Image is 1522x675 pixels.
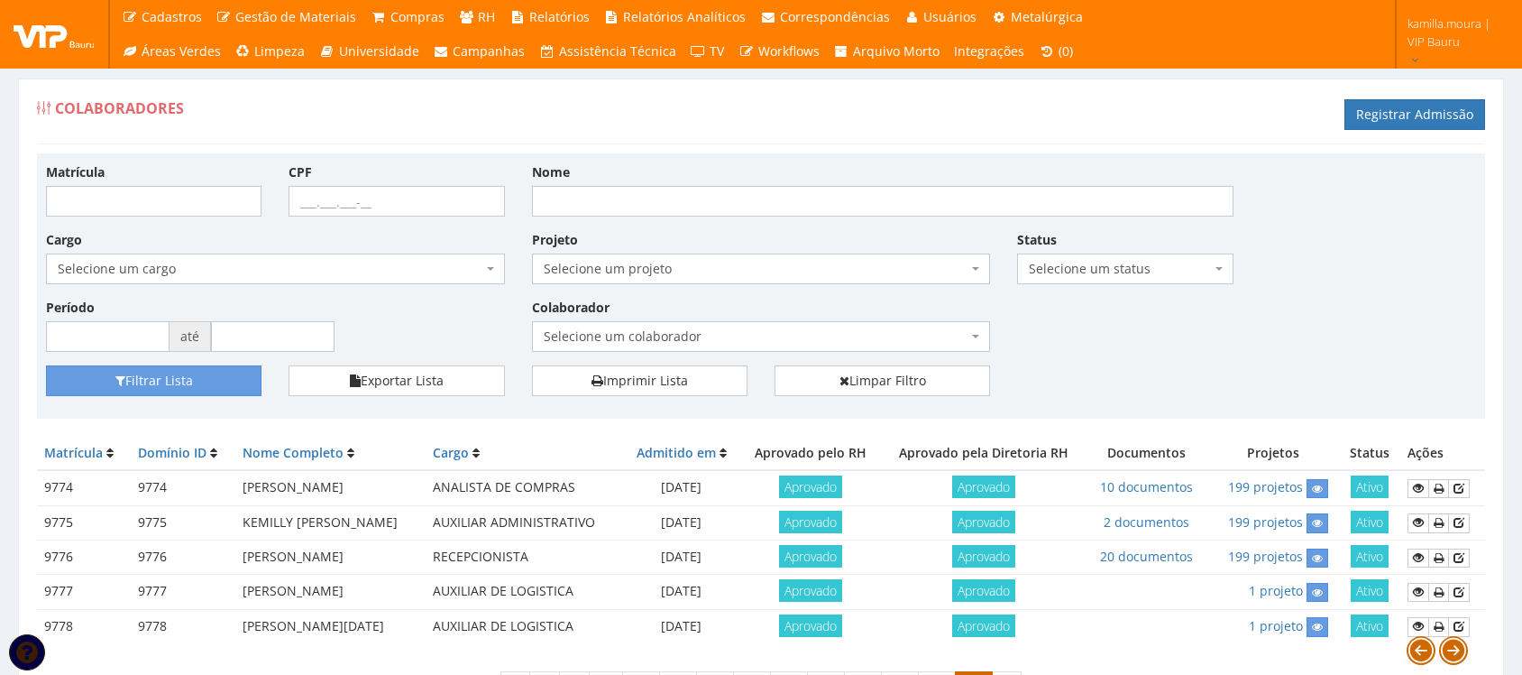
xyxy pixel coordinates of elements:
span: Ativo [1351,545,1389,568]
td: 9774 [37,470,131,505]
a: Domínio ID [138,444,206,461]
span: até [170,321,211,352]
td: 9776 [37,541,131,575]
th: Aprovado pela Diretoria RH [881,437,1086,470]
label: Matrícula [46,163,105,181]
span: Universidade [339,42,419,60]
td: 9777 [37,575,131,609]
a: Registrar Admissão [1344,99,1485,130]
th: Status [1340,437,1400,470]
td: [PERSON_NAME] [235,575,425,609]
td: [DATE] [623,609,740,643]
label: Cargo [46,231,82,249]
td: AUXILIAR ADMINISTRATIVO [426,505,623,540]
a: Arquivo Morto [827,34,948,69]
label: Status [1017,231,1057,249]
label: Período [46,299,95,317]
a: Admitido em [637,444,716,461]
span: Compras [390,8,445,25]
td: AUXILIAR DE LOGISTICA [426,609,623,643]
span: Aprovado [952,615,1015,637]
span: Aprovado [779,511,842,533]
a: Nome Completo [243,444,344,461]
td: 9777 [131,575,235,609]
th: Aprovado pelo RH [739,437,881,470]
label: Nome [532,163,570,181]
td: [DATE] [623,470,740,505]
span: Aprovado [952,545,1015,568]
span: Usuários [923,8,976,25]
img: logo [14,21,95,48]
a: Campanhas [426,34,533,69]
td: [DATE] [623,575,740,609]
th: Projetos [1206,437,1340,470]
span: Limpeza [254,42,305,60]
th: Ações [1400,437,1485,470]
span: Aprovado [779,545,842,568]
span: Assistência Técnica [559,42,676,60]
span: Colaboradores [55,98,184,118]
span: Gestão de Materiais [235,8,356,25]
span: Relatórios Analíticos [623,8,746,25]
a: 199 projetos [1228,513,1303,531]
a: Áreas Verdes [115,34,228,69]
a: 199 projetos [1228,478,1303,495]
a: 20 documentos [1100,548,1193,565]
span: Aprovado [952,511,1015,533]
a: (0) [1031,34,1080,69]
a: Universidade [312,34,426,69]
a: Imprimir Lista [532,365,747,396]
td: RECEPCIONISTA [426,541,623,575]
span: Selecione um status [1029,260,1210,278]
span: Selecione um colaborador [544,328,968,346]
span: Cadastros [142,8,202,25]
a: 10 documentos [1100,478,1193,495]
td: 9775 [131,505,235,540]
span: Selecione um colaborador [532,321,991,352]
button: Filtrar Lista [46,365,261,396]
span: Selecione um projeto [544,260,968,278]
span: TV [710,42,724,60]
td: [DATE] [623,505,740,540]
span: Aprovado [952,476,1015,498]
span: Áreas Verdes [142,42,221,60]
td: [PERSON_NAME] [235,470,425,505]
a: 1 projeto [1249,617,1303,634]
span: (0) [1059,42,1073,60]
span: kamilla.moura | VIP Bauru [1407,14,1499,51]
td: AUXILIAR DE LOGISTICA [426,575,623,609]
td: 9775 [37,505,131,540]
td: [DATE] [623,541,740,575]
a: TV [683,34,732,69]
span: Aprovado [779,615,842,637]
a: 1 projeto [1249,582,1303,599]
span: Aprovado [952,579,1015,602]
input: ___.___.___-__ [289,186,504,217]
a: 199 projetos [1228,548,1303,565]
span: RH [478,8,495,25]
span: Ativo [1351,615,1389,637]
span: Relatórios [529,8,590,25]
td: ANALISTA DE COMPRAS [426,470,623,505]
a: Limpeza [228,34,313,69]
td: 9778 [131,609,235,643]
td: 9774 [131,470,235,505]
a: Limpar Filtro [775,365,990,396]
span: Selecione um status [1017,254,1233,284]
span: Metalúrgica [1011,8,1083,25]
button: Exportar Lista [289,365,504,396]
span: Ativo [1351,579,1389,602]
td: KEMILLY [PERSON_NAME] [235,505,425,540]
label: CPF [289,163,312,181]
span: Correspondências [780,8,890,25]
span: Integrações [954,42,1024,60]
a: Cargo [433,444,469,461]
th: Documentos [1086,437,1206,470]
span: Aprovado [779,579,842,602]
span: Workflows [758,42,820,60]
a: Assistência Técnica [532,34,683,69]
span: Selecione um cargo [46,254,505,284]
label: Colaborador [532,299,610,317]
td: 9776 [131,541,235,575]
span: Campanhas [453,42,525,60]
